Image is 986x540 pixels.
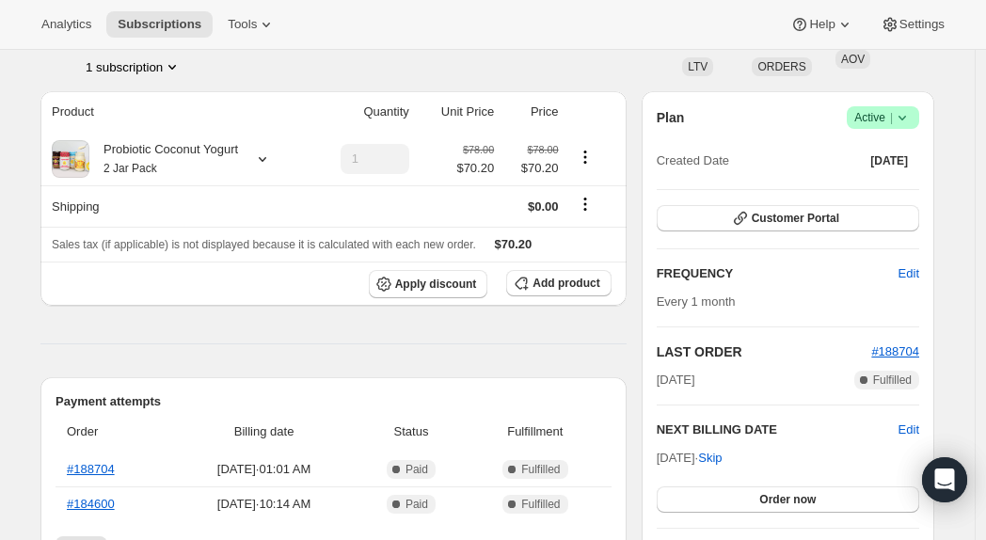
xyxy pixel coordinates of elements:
[688,60,708,73] span: LTV
[67,497,115,511] a: #184600
[363,422,459,441] span: Status
[657,486,919,513] button: Order now
[657,264,899,283] h2: FREQUENCY
[521,497,560,512] span: Fulfilled
[870,153,908,168] span: [DATE]
[570,194,600,214] button: Shipping actions
[56,392,612,411] h2: Payment attempts
[30,11,103,38] button: Analytics
[415,91,500,133] th: Unit Price
[657,451,723,465] span: [DATE] ·
[41,17,91,32] span: Analytics
[310,91,415,133] th: Quantity
[470,422,600,441] span: Fulfillment
[887,259,930,289] button: Edit
[871,342,919,361] button: #188704
[527,144,558,155] small: $78.00
[216,11,287,38] button: Tools
[871,344,919,358] a: #188704
[657,371,695,389] span: [DATE]
[52,140,89,178] img: product img
[176,422,352,441] span: Billing date
[533,276,599,291] span: Add product
[106,11,213,38] button: Subscriptions
[657,205,919,231] button: Customer Portal
[505,159,558,178] span: $70.20
[521,462,560,477] span: Fulfilled
[873,373,912,388] span: Fulfilled
[570,147,600,167] button: Product actions
[869,11,956,38] button: Settings
[395,277,477,292] span: Apply discount
[854,108,912,127] span: Active
[500,91,564,133] th: Price
[841,53,865,66] span: AOV
[506,270,611,296] button: Add product
[103,162,157,175] small: 2 Jar Pack
[369,270,488,298] button: Apply discount
[176,495,352,514] span: [DATE] · 10:14 AM
[406,462,428,477] span: Paid
[922,457,967,502] div: Open Intercom Messenger
[759,492,816,507] span: Order now
[86,57,182,76] button: Product actions
[899,264,919,283] span: Edit
[456,159,494,178] span: $70.20
[40,91,310,133] th: Product
[67,462,115,476] a: #188704
[859,148,919,174] button: [DATE]
[809,17,835,32] span: Help
[657,108,685,127] h2: Plan
[779,11,865,38] button: Help
[463,144,494,155] small: $78.00
[176,460,352,479] span: [DATE] · 01:01 AM
[89,140,238,178] div: Probiotic Coconut Yogurt
[657,342,872,361] h2: LAST ORDER
[899,17,945,32] span: Settings
[657,294,736,309] span: Every 1 month
[890,110,893,125] span: |
[118,17,201,32] span: Subscriptions
[757,60,805,73] span: ORDERS
[657,421,899,439] h2: NEXT BILLING DATE
[687,443,733,473] button: Skip
[56,411,170,453] th: Order
[899,421,919,439] button: Edit
[495,237,533,251] span: $70.20
[657,151,729,170] span: Created Date
[228,17,257,32] span: Tools
[528,199,559,214] span: $0.00
[40,185,310,227] th: Shipping
[698,449,722,468] span: Skip
[406,497,428,512] span: Paid
[752,211,839,226] span: Customer Portal
[52,238,476,251] span: Sales tax (if applicable) is not displayed because it is calculated with each new order.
